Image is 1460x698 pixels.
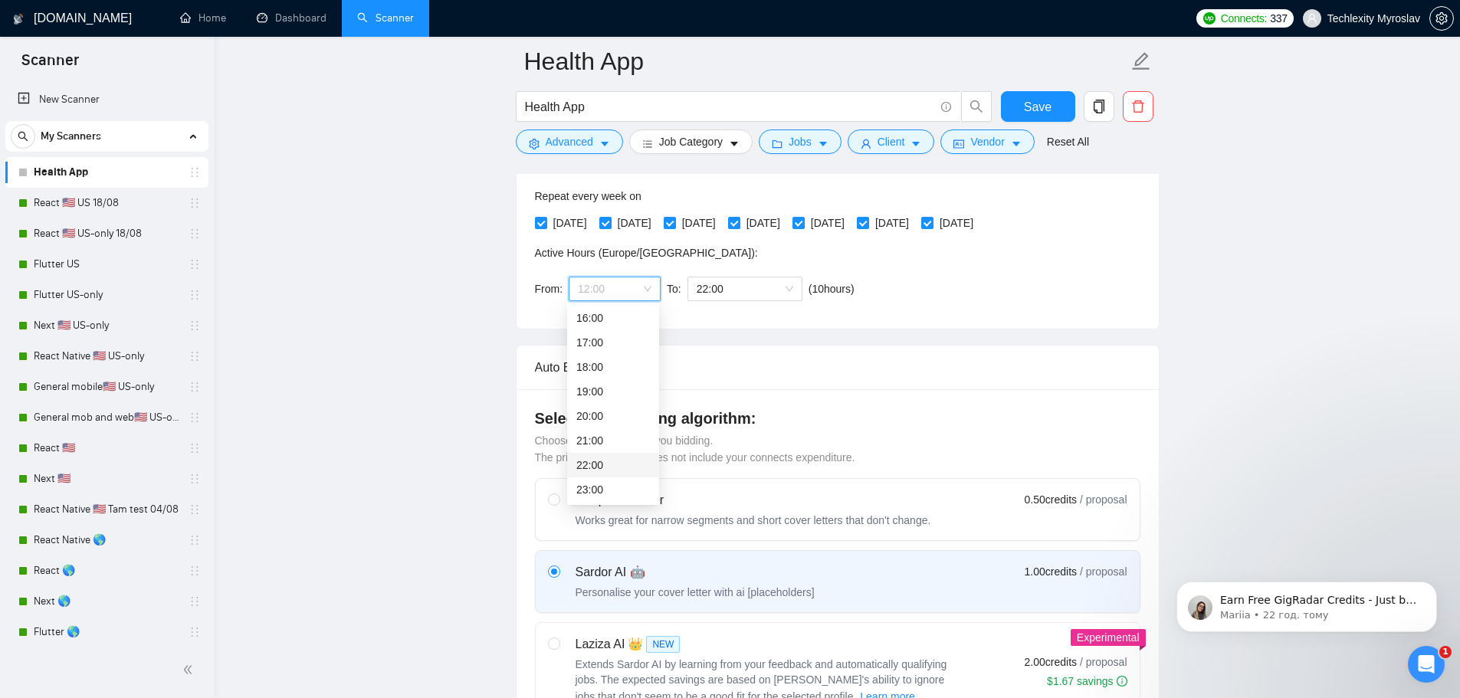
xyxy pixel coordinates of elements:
[1024,97,1052,116] span: Save
[189,166,201,179] span: holder
[772,138,782,149] span: folder
[962,100,991,113] span: search
[878,133,905,150] span: Client
[740,215,786,231] span: [DATE]
[567,404,659,428] div: 20:00
[578,277,651,300] span: 12:00
[189,411,201,424] span: holder
[567,355,659,379] div: 18:00
[189,381,201,393] span: holder
[34,280,179,310] a: Flutter US-only
[11,124,35,149] button: search
[1047,133,1089,150] a: Reset All
[34,341,179,372] a: React Native 🇺🇸 US-only
[1153,549,1460,657] iframe: Intercom notifications повідомлення
[13,7,24,31] img: logo
[189,289,201,301] span: holder
[576,513,931,528] div: Works great for narrow segments and short cover letters that don't change.
[41,121,101,152] span: My Scanners
[970,133,1004,150] span: Vendor
[646,636,680,653] span: NEW
[567,379,659,404] div: 19:00
[729,138,740,149] span: caret-down
[189,565,201,577] span: holder
[1084,91,1114,122] button: copy
[1270,10,1287,27] span: 337
[1080,654,1127,670] span: / proposal
[576,383,650,400] div: 19:00
[189,626,201,638] span: holder
[189,534,201,546] span: holder
[642,138,653,149] span: bars
[1123,91,1153,122] button: delete
[182,662,198,677] span: double-left
[34,218,179,249] a: React 🇺🇸 US-only 18/08
[1429,12,1454,25] a: setting
[34,525,179,555] a: React Native 🌎
[789,133,812,150] span: Jobs
[1408,646,1445,683] iframe: Intercom live chat
[34,433,179,464] a: React 🇺🇸
[818,138,828,149] span: caret-down
[189,350,201,362] span: holder
[599,138,610,149] span: caret-down
[1117,676,1127,687] span: info-circle
[676,215,722,231] span: [DATE]
[612,215,658,231] span: [DATE]
[576,585,815,600] div: Personalise your cover letter with ai [placeholders]
[1025,491,1077,508] span: 0.50 credits
[1124,100,1153,113] span: delete
[189,473,201,485] span: holder
[547,215,593,231] span: [DATE]
[189,320,201,332] span: holder
[34,555,179,586] a: React 🌎
[535,408,1140,429] h4: Select your bidding algorithm:
[34,464,179,494] a: Next 🇺🇸
[34,586,179,617] a: Next 🌎
[535,247,758,259] span: Active Hours ( Europe/[GEOGRAPHIC_DATA] ):
[953,138,964,149] span: idcard
[516,129,623,154] button: settingAdvancedcaret-down
[1084,100,1114,113] span: copy
[1221,10,1267,27] span: Connects:
[910,138,921,149] span: caret-down
[576,491,931,510] div: Template Bidder
[34,494,179,525] a: React Native 🇺🇸 Tam test 04/08
[525,97,934,116] input: Search Freelance Jobs...
[933,215,979,231] span: [DATE]
[576,457,650,474] div: 22:00
[535,434,855,464] span: Choose the algorithm for you bidding. The price per proposal does not include your connects expen...
[1203,12,1216,25] img: upwork-logo.png
[546,133,593,150] span: Advanced
[576,359,650,375] div: 18:00
[1025,563,1077,580] span: 1.00 credits
[34,310,179,341] a: Next 🇺🇸 US-only
[576,310,650,326] div: 16:00
[667,283,681,295] span: To:
[848,129,935,154] button: userClientcaret-down
[1047,673,1127,689] div: $1.67 savings
[189,503,201,516] span: holder
[659,133,723,150] span: Job Category
[567,428,659,453] div: 21:00
[961,91,992,122] button: search
[629,129,753,154] button: barsJob Categorycaret-down
[535,346,1140,389] div: Auto Bidding Type
[34,188,179,218] a: React 🇺🇸 US 18/08
[18,84,196,115] a: New Scanner
[1430,12,1453,25] span: setting
[628,635,643,654] span: 👑
[576,432,650,449] div: 21:00
[257,11,326,25] a: dashboardDashboard
[567,477,659,502] div: 23:00
[576,635,959,654] div: Laziza AI
[576,481,650,498] div: 23:00
[5,84,208,115] li: New Scanner
[357,11,414,25] a: searchScanner
[759,129,842,154] button: folderJobscaret-down
[861,138,871,149] span: user
[34,372,179,402] a: General mobile🇺🇸 US-only
[189,197,201,209] span: holder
